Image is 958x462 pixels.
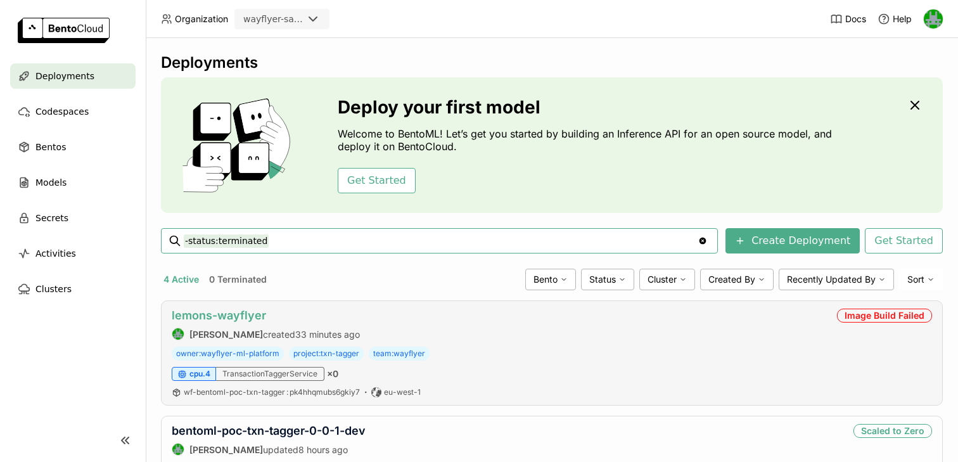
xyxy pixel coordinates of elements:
div: Sort [899,269,943,290]
strong: [PERSON_NAME] [189,444,263,455]
span: Bento [533,274,558,285]
span: team:wayflyer [369,347,430,361]
strong: [PERSON_NAME] [189,329,263,340]
div: wayflyer-sandbox [243,13,303,25]
input: Search [184,231,698,251]
span: Recently Updated By [787,274,876,285]
img: Sean Hickey [924,10,943,29]
span: cpu.4 [189,369,210,379]
div: Cluster [639,269,695,290]
a: lemons-wayflyer [172,309,266,322]
img: cover onboarding [171,98,307,193]
a: Clusters [10,276,136,302]
div: Image Build Failed [837,309,932,323]
div: Status [581,269,634,290]
button: Get Started [338,168,416,193]
button: Create Deployment [725,228,860,253]
span: Models [35,175,67,190]
div: created [172,328,360,340]
span: : [286,387,288,397]
svg: Clear value [698,236,708,246]
span: Help [893,13,912,25]
div: Help [878,13,912,25]
img: Sean Hickey [172,444,184,455]
div: updated [172,443,366,456]
span: wf-bentoml-poc-txn-tagger pk4hhqmubs6gkiy7 [184,387,360,397]
span: Clusters [35,281,72,297]
span: × 0 [327,368,338,380]
a: Docs [830,13,866,25]
a: Bentos [10,134,136,160]
h3: Deploy your first model [338,97,838,117]
div: Deployments [161,53,943,72]
div: Bento [525,269,576,290]
span: Deployments [35,68,94,84]
a: Secrets [10,205,136,231]
input: Selected wayflyer-sandbox. [304,13,305,26]
p: Welcome to BentoML! Let’s get you started by building an Inference API for an open source model, ... [338,127,838,153]
span: Docs [845,13,866,25]
a: wf-bentoml-poc-txn-tagger:pk4hhqmubs6gkiy7 [184,387,360,397]
a: Models [10,170,136,195]
span: Sort [907,274,924,285]
a: bentoml-poc-txn-tagger-0-0-1-dev [172,424,366,437]
span: Secrets [35,210,68,226]
img: Sean Hickey [172,328,184,340]
div: Recently Updated By [779,269,894,290]
a: Deployments [10,63,136,89]
span: owner:wayflyer-ml-platform [172,347,284,361]
span: project:txn-tagger [289,347,364,361]
span: Cluster [648,274,677,285]
span: 8 hours ago [298,444,348,455]
span: 33 minutes ago [295,329,360,340]
div: TransactionTaggerService [216,367,324,381]
span: Bentos [35,139,66,155]
a: Activities [10,241,136,266]
a: Codespaces [10,99,136,124]
span: Codespaces [35,104,89,119]
span: Created By [708,274,755,285]
span: eu-west-1 [384,387,421,397]
button: 4 Active [161,271,201,288]
button: 0 Terminated [207,271,269,288]
span: Organization [175,13,228,25]
span: Status [589,274,616,285]
span: Activities [35,246,76,261]
img: logo [18,18,110,43]
div: Scaled to Zero [853,424,932,438]
button: Get Started [865,228,943,253]
div: Created By [700,269,774,290]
